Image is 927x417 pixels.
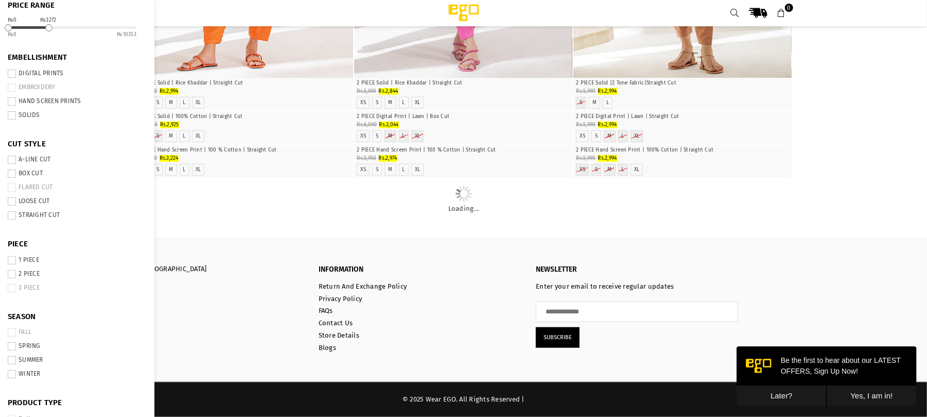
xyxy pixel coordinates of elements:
label: S [376,166,378,173]
a: XL [196,133,201,140]
label: S [156,166,159,173]
label: M [169,166,173,173]
a: Store Details [319,331,359,339]
img: Loading... [456,186,472,202]
a: Search [726,4,744,22]
label: A-LINE CUT [8,156,147,164]
span: Rs.3,044 [379,122,399,128]
label: L [183,166,186,173]
label: S [376,99,378,106]
a: S [376,133,378,140]
label: LOOSE CUT [8,197,147,206]
a: FAQs [319,307,333,314]
a: Loading... [137,196,791,213]
p: 2 PIECE Hand Screen Print | 100 % Cotton | Straight Cut [138,146,351,154]
p: : [PHONE_NUMBER] [28,284,303,293]
p: 2 PIECE Solid | Rice Khaddar | Straight Cut [357,79,570,87]
label: STRAIGHT CUT [8,211,147,220]
span: Rs.2,844 [379,88,398,94]
span: EMBELLISHMENT [8,53,147,63]
label: FALL [8,328,147,337]
p: Loading... [137,205,791,213]
label: L [622,133,624,140]
a: Blogs [319,344,336,352]
label: L [606,99,609,106]
label: XL [415,133,421,140]
label: 3 PIECE [8,284,147,292]
label: L [403,133,405,140]
p: 2 PIECE Digital Print | Lawn | Straight Cut [576,113,789,121]
p: 2 PIECE Digital Print | Lawn | Box Cut [357,113,570,121]
label: S [580,99,582,106]
label: M [607,166,611,173]
span: Rs.2,974 [379,155,397,161]
label: BOX CUT [8,170,147,178]
span: 0 [785,4,793,12]
p: Enter your email to receive regular updates [536,282,738,291]
p: : [GEOGRAPHIC_DATA], [GEOGRAPHIC_DATA] [28,265,303,274]
label: S [595,166,598,173]
label: XS [360,166,366,173]
a: M [388,99,392,106]
span: Rs.2,994 [598,122,617,128]
label: FLARED CUT [8,184,147,192]
label: L [183,99,186,106]
span: Rs.2,925 [160,122,179,128]
label: HAND SCREEN PRINTS [8,97,147,106]
span: Rs.5,990 [576,155,596,161]
span: Rs.2,994 [598,155,617,161]
p: 2 PIECE Hand Screen Print | 100% Cotton | Straight Cut [576,146,789,154]
label: S [595,133,598,140]
label: XL [634,133,640,140]
label: SUMMER [8,356,147,364]
ins: 0 [8,31,17,38]
label: XS [360,133,366,140]
a: 0 [772,4,791,22]
label: M [169,99,173,106]
span: Rs.5,990 [576,122,596,128]
span: Rs.6,090 [357,122,377,128]
label: L [403,166,405,173]
span: CUT STYLE [8,139,147,149]
img: Ego [420,3,508,23]
ins: 10353 [117,31,136,38]
span: SEASON [8,312,147,322]
span: Rs.2,994 [160,88,179,94]
label: M [388,133,392,140]
button: Subscribe [536,327,580,348]
label: XL [196,99,201,106]
a: Contact Us [319,319,353,327]
label: M [169,133,173,140]
label: L [403,99,405,106]
span: Rs.5,690 [357,88,376,94]
label: XL [415,99,421,106]
p: NEWSLETTER [536,265,738,274]
label: M [388,166,392,173]
label: XS [580,133,585,140]
span: Rs.5,950 [357,155,376,161]
p: 2 PIECE Hand Screen Print | 100 % Cotton | Straight Cut [357,146,570,154]
a: Return And Exchange Policy [319,282,407,290]
label: M [607,133,611,140]
a: XL [634,166,640,173]
span: PRODUCT TYPE [8,398,147,408]
span: PIECE [8,239,147,249]
label: L [183,133,186,140]
label: S [156,99,159,106]
div: ₨3272 [40,18,56,23]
